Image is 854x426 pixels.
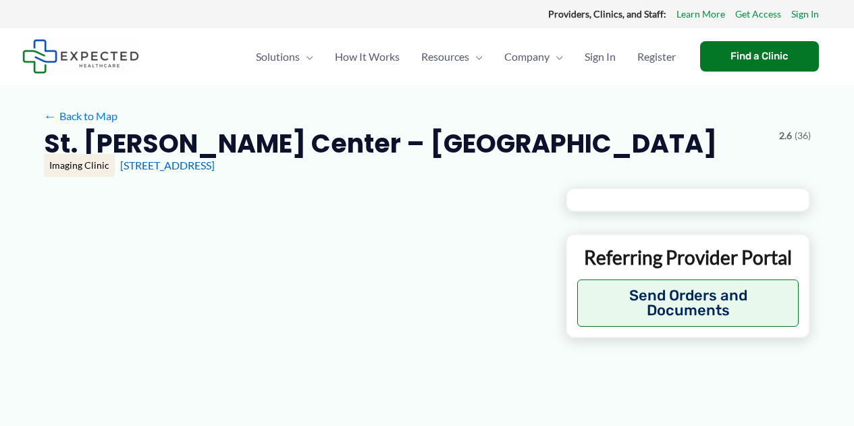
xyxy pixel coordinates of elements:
span: Menu Toggle [469,33,483,80]
a: CompanyMenu Toggle [493,33,574,80]
span: Menu Toggle [550,33,563,80]
a: Get Access [735,5,781,23]
a: Sign In [574,33,626,80]
span: Register [637,33,676,80]
img: Expected Healthcare Logo - side, dark font, small [22,39,139,74]
span: Resources [421,33,469,80]
button: Send Orders and Documents [577,279,799,327]
span: Sign In [585,33,616,80]
span: 2.6 [779,127,792,144]
a: [STREET_ADDRESS] [120,159,215,171]
div: Imaging Clinic [44,154,115,177]
strong: Providers, Clinics, and Staff: [548,8,666,20]
a: Find a Clinic [700,41,819,72]
span: (36) [795,127,811,144]
a: Register [626,33,687,80]
a: How It Works [324,33,410,80]
a: Sign In [791,5,819,23]
a: ResourcesMenu Toggle [410,33,493,80]
span: Solutions [256,33,300,80]
span: ← [44,109,57,122]
nav: Primary Site Navigation [245,33,687,80]
span: How It Works [335,33,400,80]
span: Company [504,33,550,80]
a: Learn More [676,5,725,23]
span: Menu Toggle [300,33,313,80]
h2: St. [PERSON_NAME] Center – [GEOGRAPHIC_DATA] [44,127,717,160]
a: SolutionsMenu Toggle [245,33,324,80]
p: Referring Provider Portal [577,245,799,269]
a: ←Back to Map [44,106,117,126]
